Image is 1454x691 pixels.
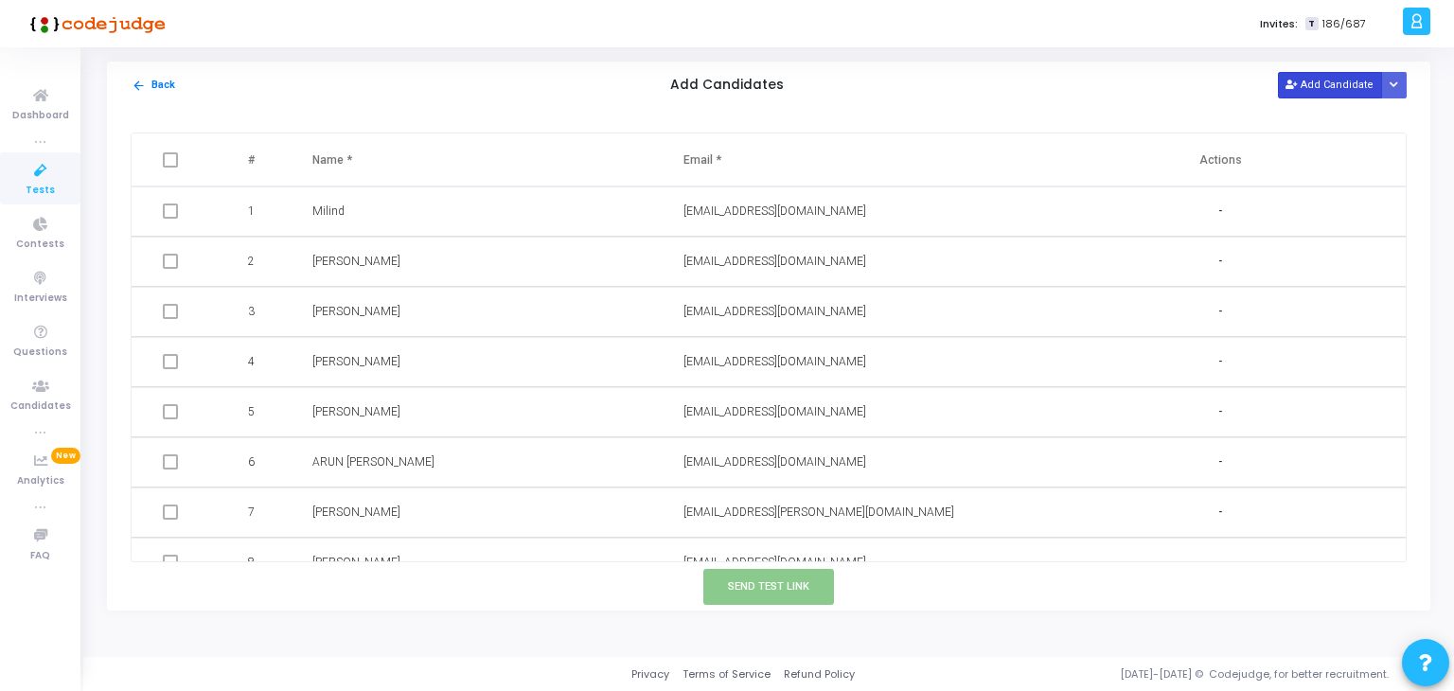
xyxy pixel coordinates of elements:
span: - [1218,204,1222,220]
span: 1 [248,203,255,220]
span: New [51,448,80,464]
span: Tests [26,183,55,199]
span: Questions [13,345,67,361]
span: - [1218,404,1222,420]
a: Terms of Service [683,666,771,682]
span: [EMAIL_ADDRESS][DOMAIN_NAME] [683,405,866,418]
th: Email * [665,133,1036,186]
span: [EMAIL_ADDRESS][DOMAIN_NAME] [683,204,866,218]
h5: Add Candidates [670,78,784,94]
span: T [1305,17,1318,31]
a: Privacy [631,666,669,682]
span: - [1218,304,1222,320]
span: 5 [248,403,255,420]
span: 8 [248,554,255,571]
span: - [1218,505,1222,521]
span: 7 [248,504,255,521]
span: [PERSON_NAME] [312,505,400,519]
span: [EMAIL_ADDRESS][DOMAIN_NAME] [683,355,866,368]
div: Button group with nested dropdown [1381,72,1408,97]
span: [PERSON_NAME] [312,405,400,418]
span: Dashboard [12,108,69,124]
button: Add Candidate [1278,72,1382,97]
span: [PERSON_NAME] [312,255,400,268]
th: # [213,133,294,186]
span: [PERSON_NAME] [312,305,400,318]
span: [EMAIL_ADDRESS][DOMAIN_NAME] [683,455,866,469]
span: 3 [248,303,255,320]
mat-icon: arrow_back [132,79,146,93]
span: Contests [16,237,64,253]
span: - [1218,254,1222,270]
button: Back [131,77,176,95]
span: [EMAIL_ADDRESS][DOMAIN_NAME] [683,255,866,268]
span: Analytics [17,473,64,489]
label: Invites: [1260,16,1298,32]
span: - [1218,354,1222,370]
th: Name * [293,133,665,186]
span: [PERSON_NAME] [312,556,400,569]
th: Actions [1035,133,1406,186]
span: - [1218,555,1222,571]
span: 186/687 [1322,16,1366,32]
img: logo [24,5,166,43]
span: FAQ [30,548,50,564]
span: [EMAIL_ADDRESS][PERSON_NAME][DOMAIN_NAME] [683,505,954,519]
div: [DATE]-[DATE] © Codejudge, for better recruitment. [855,666,1430,682]
span: Candidates [10,399,71,415]
span: Interviews [14,291,67,307]
span: [EMAIL_ADDRESS][DOMAIN_NAME] [683,556,866,569]
span: ARUN [PERSON_NAME] [312,455,434,469]
span: Milind [312,204,345,218]
span: 4 [248,353,255,370]
span: 2 [248,253,255,270]
span: - [1218,454,1222,470]
a: Refund Policy [784,666,855,682]
span: 6 [248,453,255,470]
span: [EMAIL_ADDRESS][DOMAIN_NAME] [683,305,866,318]
button: Send Test Link [703,569,834,604]
span: [PERSON_NAME] [312,355,400,368]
